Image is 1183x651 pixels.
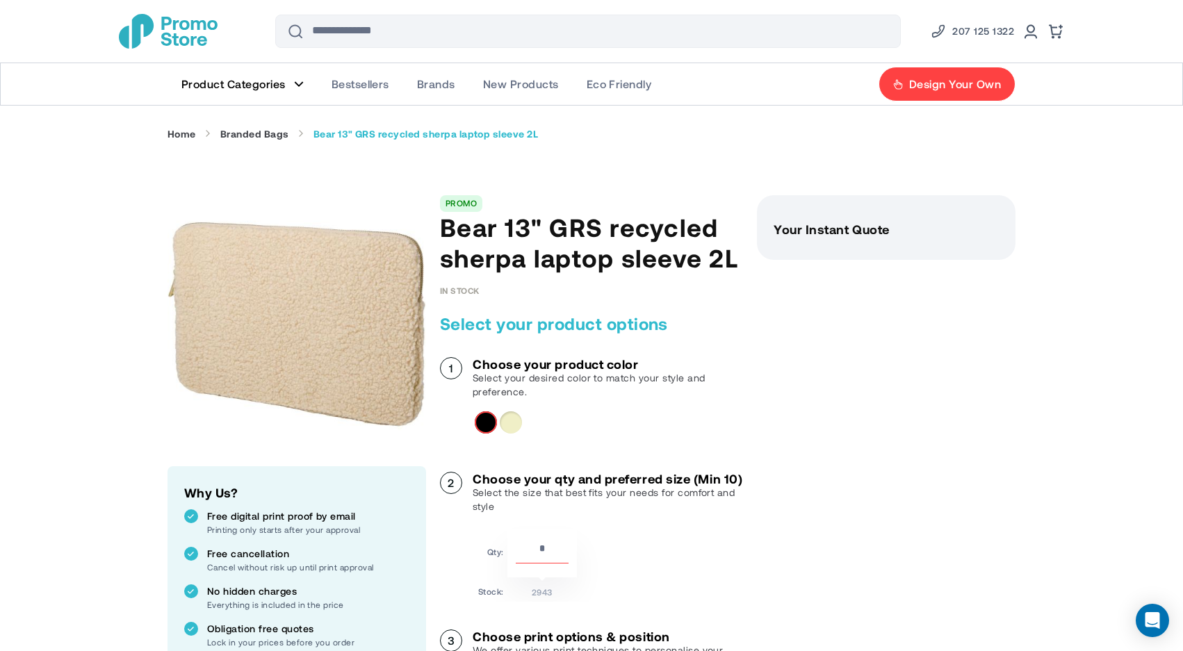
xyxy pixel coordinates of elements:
div: Availability [440,286,480,295]
p: Select the size that best fits your needs for comfort and style [473,486,743,513]
span: 207 125 1322 [952,23,1014,40]
a: Branded Bags [220,128,289,140]
p: Lock in your prices before you order [207,636,409,648]
p: Printing only starts after your approval [207,523,409,536]
h2: Why Us? [184,483,409,502]
td: Qty: [478,529,504,577]
h3: Choose your product color [473,357,743,371]
div: Natural [500,411,522,434]
p: Free cancellation [207,547,409,561]
img: main product photo [168,195,426,454]
a: Phone [930,23,1014,40]
div: Open Intercom Messenger [1136,604,1169,637]
p: No hidden charges [207,584,409,598]
strong: Bear 13" GRS recycled sherpa laptop sleeve 2L [313,128,539,140]
a: store logo [119,14,218,49]
td: Stock: [478,581,504,598]
p: Select your desired color to match your style and preference. [473,371,743,399]
h2: Select your product options [440,313,743,335]
p: Free digital print proof by email [207,509,409,523]
p: Everything is included in the price [207,598,409,611]
span: Eco Friendly [587,77,652,91]
span: In stock [440,286,480,295]
h3: Choose print options & position [473,629,743,643]
span: Brands [417,77,455,91]
span: Bestsellers [332,77,389,91]
h1: Bear 13" GRS recycled sherpa laptop sleeve 2L [440,212,743,273]
span: Design Your Own [909,77,1001,91]
a: Home [168,128,196,140]
p: Obligation free quotes [207,622,409,636]
span: Product Categories [181,77,286,91]
div: Solid black [475,411,497,434]
p: Cancel without risk up until print approval [207,561,409,573]
a: PROMO [446,198,477,208]
img: Promotional Merchandise [119,14,218,49]
td: 2943 [507,581,577,598]
h3: Your Instant Quote [774,222,999,236]
span: New Products [483,77,559,91]
h3: Choose your qty and preferred size (Min 10) [473,472,743,486]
